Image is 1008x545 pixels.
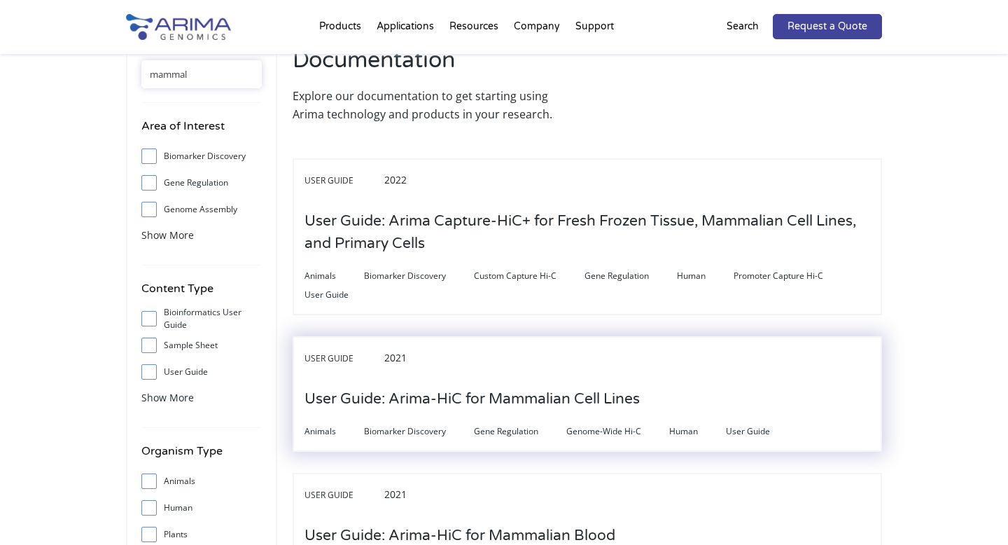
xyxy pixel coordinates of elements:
label: Animals [141,471,262,492]
h4: Content Type [141,280,262,308]
span: Custom Capture Hi-C [474,268,584,284]
span: 2022 [384,173,407,186]
h4: Organism Type [141,442,262,471]
span: Show More [141,228,194,242]
a: User Guide: Arima Capture-HiC+ for Fresh Frozen Tissue, Mammalian Cell Lines, and Primary Cells [304,236,870,251]
img: Arima-Genomics-logo [126,14,231,40]
span: Animals [304,423,364,440]
h2: Documentation [293,45,580,87]
span: Biomarker Discovery [364,268,474,284]
span: Gene Regulation [474,423,566,440]
input: Search [141,60,262,88]
h3: User Guide: Arima Capture-HiC+ for Fresh Frozen Tissue, Mammalian Cell Lines, and Primary Cells [304,200,870,265]
p: Search [727,18,759,36]
span: User Guide [304,487,381,504]
span: Promoter Capture Hi-C [734,268,851,284]
span: User Guide [726,423,798,440]
h3: User Guide: Arima-HiC for Mammalian Cell Lines [304,378,640,421]
span: User Guide [304,350,381,367]
a: User Guide: Arima-HiC for Mammalian Blood [304,528,615,544]
a: Request a Quote [773,14,882,39]
span: Show More [141,391,194,404]
label: Biomarker Discovery [141,146,262,167]
span: 2021 [384,488,407,501]
label: Sample Sheet [141,335,262,356]
span: 2021 [384,351,407,364]
label: User Guide [141,361,262,382]
span: Human [677,268,734,284]
p: Explore our documentation to get starting using Arima technology and products in your research. [293,87,580,123]
label: Bioinformatics User Guide [141,308,262,329]
span: User Guide [304,172,381,189]
a: User Guide: Arima-HiC for Mammalian Cell Lines [304,392,640,407]
label: Gene Regulation [141,172,262,193]
label: Human [141,497,262,518]
span: User Guide [304,287,377,303]
label: Genome Assembly [141,199,262,220]
span: Animals [304,268,364,284]
span: Human [669,423,726,440]
span: Gene Regulation [584,268,677,284]
label: Plants [141,524,262,545]
span: Genome-Wide Hi-C [566,423,669,440]
span: Biomarker Discovery [364,423,474,440]
h4: Area of Interest [141,117,262,146]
